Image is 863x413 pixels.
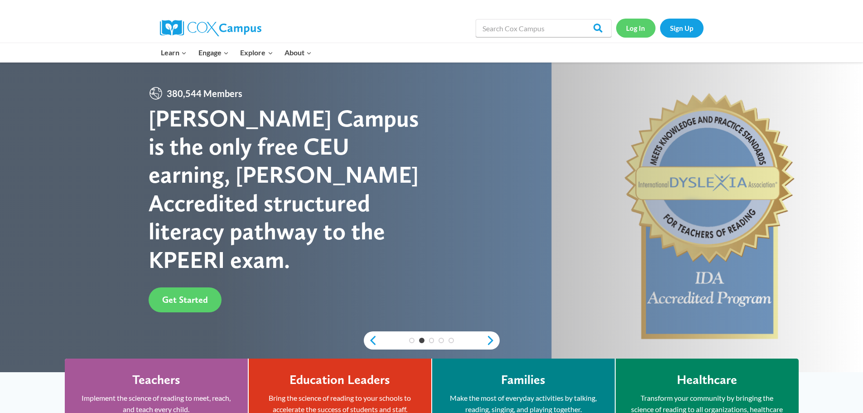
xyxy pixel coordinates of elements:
nav: Secondary Navigation [616,19,704,37]
a: 4 [439,338,444,343]
button: Child menu of Explore [235,43,279,62]
a: 3 [429,338,434,343]
h4: Teachers [132,372,180,388]
span: Get Started [162,294,208,305]
a: previous [364,335,377,346]
a: Get Started [149,287,222,312]
div: [PERSON_NAME] Campus is the only free CEU earning, [PERSON_NAME] Accredited structured literacy p... [149,104,432,274]
img: Cox Campus [160,20,261,36]
a: next [486,335,500,346]
a: Sign Up [660,19,704,37]
nav: Primary Navigation [155,43,318,62]
h4: Families [501,372,545,388]
a: 2 [419,338,424,343]
a: 1 [409,338,415,343]
button: Child menu of Learn [155,43,193,62]
button: Child menu of About [279,43,318,62]
div: content slider buttons [364,331,500,350]
h4: Education Leaders [289,372,390,388]
input: Search Cox Campus [476,19,612,37]
button: Child menu of Engage [193,43,235,62]
a: 5 [448,338,454,343]
h4: Healthcare [677,372,737,388]
a: Log In [616,19,656,37]
span: 380,544 Members [163,86,246,101]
